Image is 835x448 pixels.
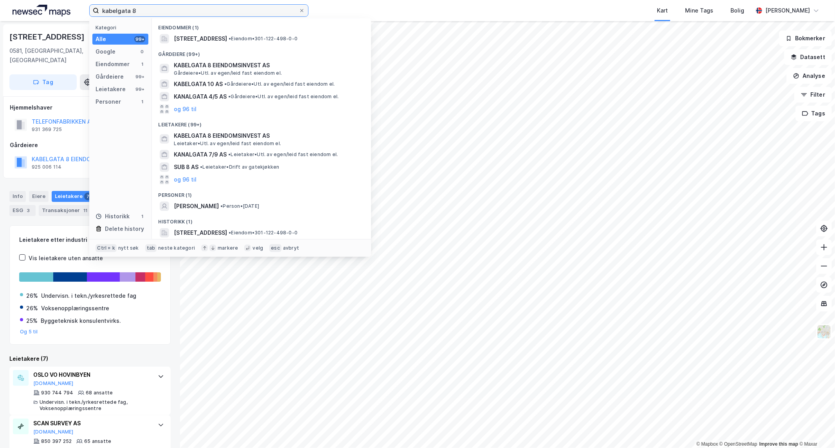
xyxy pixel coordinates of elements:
a: Mapbox [696,441,718,447]
div: Eiere [29,191,49,202]
div: 1 [139,213,145,220]
a: OpenStreetMap [720,441,757,447]
div: Google [96,47,115,56]
div: 3 [25,207,32,214]
button: Bokmerker [779,31,832,46]
span: Leietaker • Utl. av egen/leid fast eiendom el. [174,140,281,147]
div: 65 ansatte [84,438,111,444]
button: Analyse [786,68,832,84]
div: Vis leietakere uten ansatte [29,254,103,263]
span: • [228,94,231,99]
button: og 96 til [174,175,197,184]
div: 930 744 794 [41,390,73,396]
div: Kategori [96,25,148,31]
div: 1 [139,61,145,67]
div: Mine Tags [685,6,713,15]
div: 1 [139,99,145,105]
div: 11 [81,207,89,214]
div: Eiendommer (1) [152,18,371,32]
div: Voksenopplæringssentre [41,304,109,313]
div: Alle [96,34,106,44]
div: Gårdeiere (99+) [152,45,371,59]
div: 99+ [134,74,145,80]
div: 0581, [GEOGRAPHIC_DATA], [GEOGRAPHIC_DATA] [9,46,108,65]
div: 931 369 725 [32,126,62,133]
div: Personer [96,97,121,106]
div: Bolig [730,6,744,15]
div: 26% [26,304,38,313]
div: Ctrl + k [96,244,117,252]
div: Hjemmelshaver [10,103,170,112]
div: velg [252,245,263,251]
div: [STREET_ADDRESS] [9,31,86,43]
span: • [228,151,231,157]
span: SUB 8 AS [174,162,198,172]
div: [PERSON_NAME] [765,6,810,15]
span: KANALGATA 7/9 AS [174,150,227,159]
span: KABELGATA 8 EIENDOMSINVEST AS [174,61,362,70]
button: og 96 til [174,104,197,114]
span: KABELGATA 8 EIENDOMSINVEST AS [174,131,362,140]
img: Z [817,324,831,339]
iframe: Chat Widget [796,410,835,448]
span: [PERSON_NAME] [174,202,219,211]
button: Datasett [784,49,832,65]
img: logo.a4113a55bc3d86da70a041830d287a7e.svg [13,5,70,16]
span: Gårdeiere • Utl. av egen/leid fast eiendom el. [224,81,335,87]
div: Historikk (1) [152,212,371,227]
button: Filter [794,87,832,103]
div: tab [145,244,157,252]
div: ESG [9,205,36,216]
span: • [224,81,227,87]
div: Eiendommer [96,59,130,69]
div: 68 ansatte [86,390,113,396]
div: Gårdeiere [96,72,124,81]
span: Leietaker • Utl. av egen/leid fast eiendom el. [228,151,338,158]
button: Tags [795,106,832,121]
div: Byggeteknisk konsulentvirks. [41,316,121,326]
button: [DOMAIN_NAME] [33,429,74,435]
span: [STREET_ADDRESS] [174,228,227,237]
div: Info [9,191,26,202]
div: Gårdeiere [10,140,170,150]
div: 850 397 252 [41,438,72,444]
span: Eiendom • 301-122-498-0-0 [229,230,298,236]
div: Kontrollprogram for chat [796,410,835,448]
div: OSLO VO HOVINBYEN [33,370,150,380]
span: Gårdeiere • Utl. av egen/leid fast eiendom el. [174,70,282,76]
div: 0 [139,49,145,55]
span: Leietaker • Drift av gatekjøkken [200,164,279,170]
button: Og 5 til [20,329,38,335]
div: 7 [84,193,92,200]
div: Historikk [96,212,130,221]
div: 99+ [134,86,145,92]
div: nytt søk [118,245,139,251]
span: Person • [DATE] [220,203,259,209]
input: Søk på adresse, matrikkel, gårdeiere, leietakere eller personer [99,5,299,16]
span: Gårdeiere • Utl. av egen/leid fast eiendom el. [228,94,339,100]
div: 25% [26,316,38,326]
div: Leietakere [96,85,126,94]
div: esc [269,244,281,252]
div: 99+ [134,36,145,42]
div: Personer (1) [152,186,371,200]
div: Leietakere (99+) [152,115,371,130]
div: neste kategori [158,245,195,251]
button: [DOMAIN_NAME] [33,380,74,387]
div: SCAN SURVEY AS [33,419,150,428]
a: Improve this map [759,441,798,447]
div: Kart [657,6,668,15]
span: KANALGATA 4/5 AS [174,92,227,101]
span: • [220,203,223,209]
span: • [200,164,202,170]
div: Delete history [105,224,144,234]
span: Eiendom • 301-122-498-0-0 [229,36,298,42]
button: Tag [9,74,77,90]
div: markere [218,245,238,251]
div: Undervisn. i tekn./yrkesrettede fag, Voksenopplæringssentre [40,399,150,412]
div: avbryt [283,245,299,251]
div: Leietakere [52,191,95,202]
div: Undervisn. i tekn./yrkesrettede fag [41,291,136,300]
span: • [229,230,231,236]
span: • [229,36,231,41]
